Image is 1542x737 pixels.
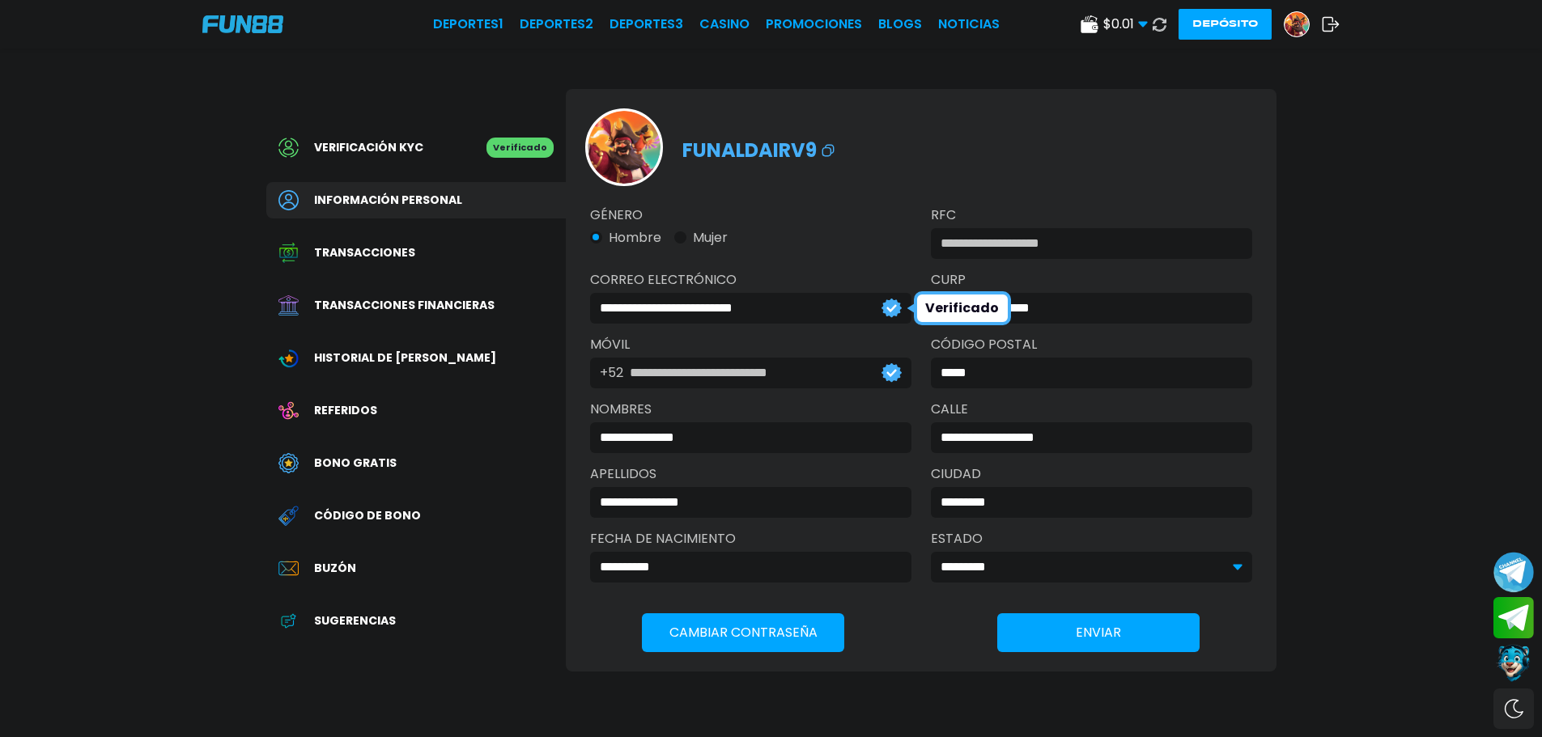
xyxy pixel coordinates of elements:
[925,299,999,317] span: Verificado
[278,295,299,316] img: Financial Transaction
[590,270,911,290] label: Correo electrónico
[590,205,911,225] label: Género
[278,348,299,368] img: Wagering Transaction
[1285,12,1309,36] img: Avatar
[520,15,593,34] a: Deportes2
[1284,11,1322,37] a: Avatar
[590,228,661,248] button: Hombre
[266,235,566,271] a: Transaction HistoryTransacciones
[278,243,299,263] img: Transaction History
[486,138,554,158] p: Verificado
[278,190,299,210] img: Personal
[266,182,566,218] a: PersonalInformación personal
[931,464,1252,484] label: Ciudad
[266,392,566,429] a: ReferralReferidos
[766,15,862,34] a: Promociones
[314,297,495,314] span: Transacciones financieras
[266,340,566,376] a: Wagering TransactionHistorial de [PERSON_NAME]
[590,335,911,354] label: Móvil
[1493,597,1534,639] button: Join telegram
[931,400,1252,419] label: Calle
[931,335,1252,354] label: Código Postal
[266,445,566,481] a: Free BonusBono Gratis
[314,507,421,524] span: Código de bono
[278,506,299,526] img: Redeem Bonus
[600,363,623,383] p: +52
[590,464,911,484] label: APELLIDOS
[314,455,397,472] span: Bono Gratis
[314,612,396,629] span: Sugerencias
[266,287,566,324] a: Financial TransactionTransacciones financieras
[610,15,683,34] a: Deportes3
[931,529,1252,549] label: Estado
[278,400,299,421] img: Referral
[642,613,844,652] button: Cambiar Contraseña
[314,139,423,156] span: Verificación KYC
[1103,15,1148,34] span: $ 0.01
[590,400,911,419] label: NOMBRES
[278,453,299,473] img: Free Bonus
[588,111,661,184] img: Avatar
[1493,688,1534,729] div: Switch theme
[314,560,356,577] span: Buzón
[202,15,283,33] img: Company Logo
[278,611,299,631] img: App Feedback
[931,205,1252,225] label: RFC
[1493,642,1534,684] button: Contact customer service
[997,613,1200,652] button: ENVIAR
[931,270,1252,290] label: CURP
[682,128,838,165] p: funaldairv9
[278,558,299,578] img: Inbox
[1179,9,1272,40] button: Depósito
[266,550,566,587] a: InboxBuzón
[266,129,566,166] a: Verificación KYCVerificado
[433,15,503,34] a: Deportes1
[266,603,566,639] a: App FeedbackSugerencias
[314,349,496,366] span: Historial de [PERSON_NAME]
[590,529,911,549] label: Fecha de Nacimiento
[914,291,1011,325] button: Verificado
[314,192,462,209] span: Información personal
[674,228,728,248] button: Mujer
[314,402,377,419] span: Referidos
[1493,551,1534,593] button: Join telegram channel
[878,15,922,34] a: BLOGS
[314,244,415,261] span: Transacciones
[938,15,1000,34] a: NOTICIAS
[266,498,566,534] a: Redeem BonusCódigo de bono
[699,15,750,34] a: CASINO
